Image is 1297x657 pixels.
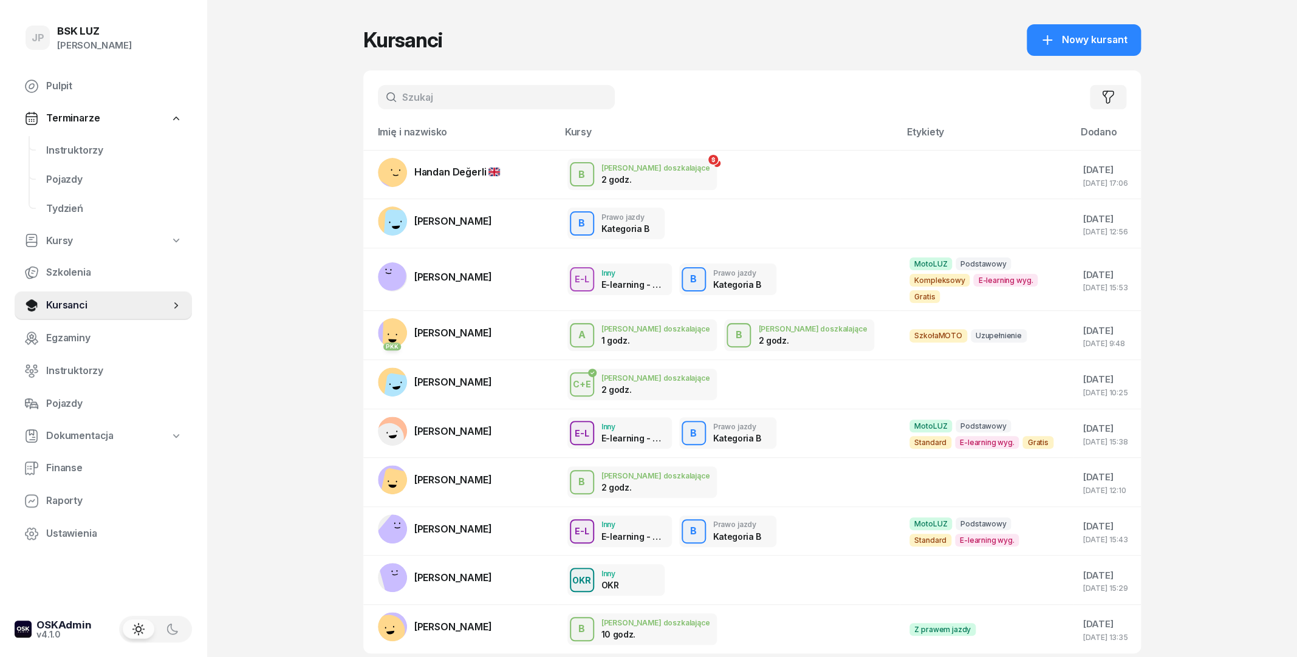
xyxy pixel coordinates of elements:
div: B [731,325,747,346]
button: C+E [570,372,594,397]
span: Standard [909,534,951,546]
h1: Kursanci [363,29,442,51]
a: Handan Değerli [378,158,500,187]
span: Raporty [46,493,182,509]
th: Etykiety [900,124,1073,150]
span: Dokumentacja [46,428,114,444]
span: MotoLUZ [909,517,952,530]
a: PKK[PERSON_NAME] [378,318,492,347]
button: Nowy kursant [1027,24,1141,56]
span: [PERSON_NAME] [414,271,492,283]
span: Kursanci [46,298,170,313]
a: [PERSON_NAME] [378,417,492,446]
div: [PERSON_NAME] doszkalające [601,164,710,172]
a: Instruktorzy [15,356,192,386]
div: Kategoria B [601,223,649,234]
span: Pulpit [46,78,182,94]
a: Kursanci [15,291,192,320]
button: B [570,470,594,494]
button: E-L [570,519,594,543]
span: E-learning wyg. [955,436,1019,449]
span: Gratis [1022,436,1053,449]
div: BSK LUZ [57,26,132,36]
div: v4.1.0 [36,630,92,639]
span: Standard [909,436,951,449]
span: Podstawowy [956,420,1011,432]
span: Handan Değerli [414,166,500,178]
span: [PERSON_NAME] [414,215,492,227]
div: A [573,325,590,346]
a: Ustawienia [15,519,192,548]
div: [DATE] [1083,372,1131,387]
span: [PERSON_NAME] [414,621,492,633]
div: 1 godz. [601,335,665,346]
div: [DATE] [1083,616,1131,632]
span: Kursy [46,233,73,249]
div: OKR [567,573,596,588]
div: E-learning - 90 dni [601,433,665,443]
a: Kursy [15,227,192,255]
div: [DATE] [1083,469,1131,485]
span: [PERSON_NAME] [414,425,492,437]
button: E-L [570,421,594,445]
div: [DATE] 15:29 [1083,584,1131,592]
a: [PERSON_NAME] [378,612,492,641]
span: Finanse [46,460,182,476]
div: 2 godz. [601,384,665,395]
button: B [570,211,594,236]
div: E-L [570,271,594,287]
span: Kompleksowy [909,274,970,287]
div: [DATE] [1083,568,1131,584]
div: Inny [601,269,665,277]
span: Pojazdy [46,396,182,412]
div: [DATE] [1083,267,1131,283]
div: [DATE] 13:35 [1083,633,1131,641]
input: Szukaj [378,85,615,109]
a: Egzaminy [15,324,192,353]
div: B [685,521,702,542]
a: Szkolenia [15,258,192,287]
span: Podstawowy [956,257,1011,270]
span: [PERSON_NAME] [414,523,492,535]
div: OKR [601,580,619,590]
button: B [570,617,594,641]
a: Pojazdy [36,165,192,194]
a: Tydzień [36,194,192,223]
div: [DATE] 12:10 [1083,486,1131,494]
div: B [573,165,590,185]
a: [PERSON_NAME] [378,206,492,236]
button: B [682,421,706,445]
span: JP [32,33,44,43]
div: Inny [601,520,665,528]
span: Podstawowy [956,517,1011,530]
a: Raporty [15,486,192,516]
span: Terminarze [46,111,100,126]
div: Kategoria B [713,279,761,290]
a: Terminarze [15,104,192,132]
span: SzkołaMOTO [909,329,967,342]
span: Nowy kursant [1062,32,1128,48]
div: 2 godz. [601,482,665,492]
div: OSKAdmin [36,620,92,630]
button: B [727,323,751,347]
div: E-L [570,426,594,441]
span: E-learning wyg. [955,534,1019,546]
div: [PERSON_NAME] doszkalające [758,325,867,333]
div: [PERSON_NAME] doszkalające [601,325,710,333]
button: A [570,323,594,347]
div: Prawo jazdy [713,423,761,431]
div: 2 godz. [601,174,665,185]
div: E-learning - 60 dni [601,279,665,290]
span: Szkolenia [46,265,182,281]
th: Kursy [558,124,900,150]
span: Uzupełnienie [971,329,1027,342]
th: Dodano [1073,124,1140,150]
button: OKR [570,568,594,592]
button: B [570,162,594,186]
div: [DATE] [1083,162,1131,178]
span: [PERSON_NAME] [414,327,492,339]
span: Pojazdy [46,172,182,188]
div: Prawo jazdy [601,213,649,221]
button: B [682,519,706,543]
div: Inny [601,570,619,577]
